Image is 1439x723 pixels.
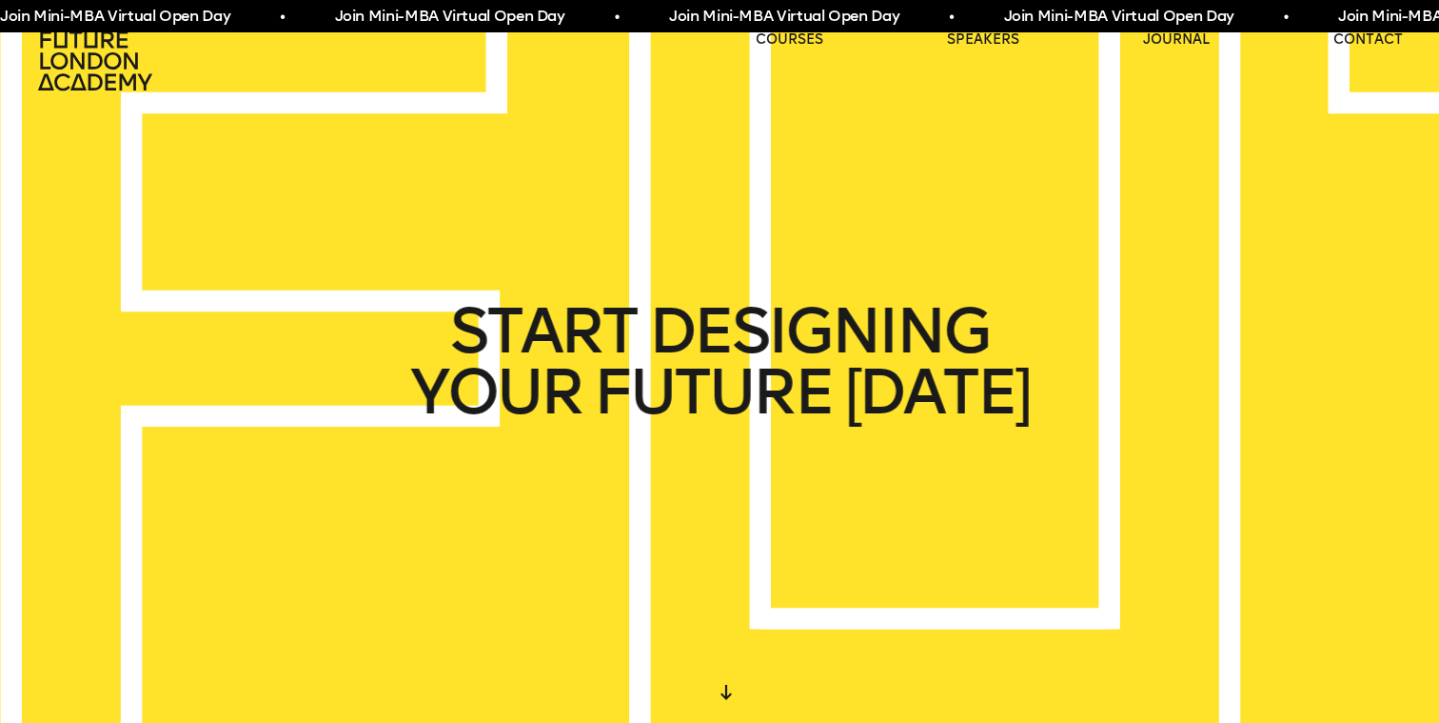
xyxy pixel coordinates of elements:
[1333,30,1403,50] a: contact
[279,6,284,29] span: •
[649,301,989,362] span: DESIGNING
[1143,30,1210,50] a: journal
[450,301,637,362] span: START
[1283,6,1288,29] span: •
[410,362,582,423] span: YOUR
[614,6,619,29] span: •
[947,30,1019,50] a: speakers
[594,362,832,423] span: FUTURE
[756,30,823,50] a: courses
[844,362,1029,423] span: [DATE]
[948,6,953,29] span: •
